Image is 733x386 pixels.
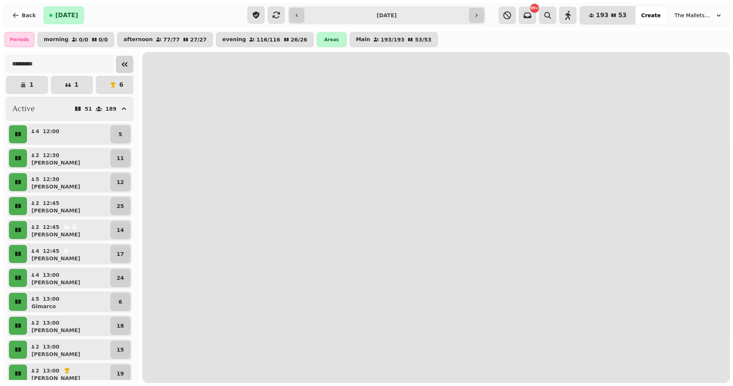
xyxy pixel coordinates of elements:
button: Active51189 [6,97,133,121]
p: 2 [35,367,40,374]
button: 15 [110,341,130,359]
p: 193 / 193 [381,37,405,42]
span: Back [22,13,36,18]
p: 0 / 0 [79,37,88,42]
p: evening [222,37,246,43]
p: 12:45 [43,199,60,207]
button: Create [635,6,667,24]
div: Areas [317,32,347,47]
button: 213:00[PERSON_NAME] [28,341,109,359]
p: Main [356,37,370,43]
p: 2 [35,223,40,231]
p: 19 [117,370,124,377]
button: 14 [110,221,130,239]
button: 1 [6,76,48,94]
button: 6 [96,76,138,94]
button: afternoon77/7727/27 [117,32,213,47]
p: 13:00 [43,295,60,303]
p: 189 [106,106,116,111]
p: [PERSON_NAME] [31,207,80,214]
button: 11 [110,149,130,167]
p: 24 [117,274,124,282]
button: 17 [110,245,130,263]
button: 19353 [580,6,636,24]
p: 116 / 116 [256,37,280,42]
p: 6 [118,298,122,306]
button: 412:00 [28,125,109,143]
button: 24 [110,269,130,287]
p: Gimarco [31,303,56,310]
p: [PERSON_NAME] [31,374,80,382]
p: 51 [85,106,92,111]
p: 4 [35,271,40,279]
button: 512:30[PERSON_NAME] [28,173,109,191]
h2: Active [12,104,35,114]
div: Periods [4,32,34,47]
p: 13:00 [43,271,60,279]
button: Back [6,6,42,24]
button: 212:45[PERSON_NAME] [28,221,109,239]
span: [DATE] [55,12,78,18]
p: 5 [35,295,40,303]
button: 6 [110,293,130,311]
p: 5 [118,131,122,138]
p: 13:00 [43,367,60,374]
p: 18 [117,322,124,330]
p: 15 [117,346,124,353]
p: 2 [35,199,40,207]
p: 12:45 [43,223,60,231]
button: The Malletsheugh [670,9,727,22]
p: [PERSON_NAME] [31,350,80,358]
button: 18 [110,317,130,335]
p: [PERSON_NAME] [31,255,80,262]
p: 17 [117,250,124,258]
span: 99+ [530,6,539,10]
p: 0 / 0 [99,37,108,42]
p: 2 [35,319,40,327]
p: 26 / 26 [291,37,307,42]
button: 5 [110,125,130,143]
p: 1 [29,82,33,88]
span: 193 [596,12,608,18]
p: 2 [35,343,40,350]
p: [PERSON_NAME] [31,327,80,334]
p: 12:45 [43,247,60,255]
button: morning0/00/0 [37,32,114,47]
button: 1 [51,76,93,94]
button: Main193/19353/53 [350,32,438,47]
p: 13:00 [43,319,60,327]
p: 11 [117,154,124,162]
p: [PERSON_NAME] [31,231,80,238]
button: 513:00Gimarco [28,293,109,311]
button: 19 [110,365,130,383]
button: 213:00[PERSON_NAME] [28,317,109,335]
p: 12 [117,178,124,186]
button: 212:30[PERSON_NAME] [28,149,109,167]
button: 213:00[PERSON_NAME] [28,365,109,383]
button: 413:00[PERSON_NAME] [28,269,109,287]
p: 6 [119,82,123,88]
span: Create [641,13,661,18]
button: 25 [110,197,130,215]
p: 4 [35,247,40,255]
button: evening116/11626/26 [216,32,314,47]
button: 12 [110,173,130,191]
p: morning [44,37,69,43]
button: 412:45[PERSON_NAME] [28,245,109,263]
span: The Malletsheugh [675,12,712,19]
p: [PERSON_NAME] [31,159,80,166]
p: 12:30 [43,151,60,159]
p: [PERSON_NAME] [31,183,80,190]
span: 53 [618,12,626,18]
button: 212:45[PERSON_NAME] [28,197,109,215]
p: [PERSON_NAME] [31,279,80,286]
p: 12:30 [43,175,60,183]
button: Collapse sidebar [116,56,133,73]
p: 5 [35,175,40,183]
p: 25 [117,202,124,210]
p: afternoon [124,37,153,43]
p: 13:00 [43,343,60,350]
p: 12:00 [43,128,60,135]
p: 27 / 27 [190,37,207,42]
p: 4 [35,128,40,135]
